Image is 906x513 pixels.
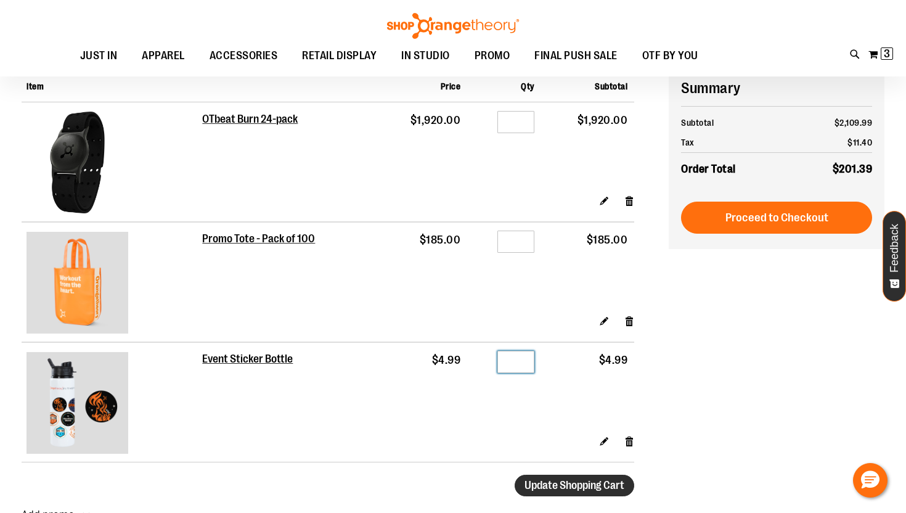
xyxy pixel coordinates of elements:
[522,42,630,70] a: FINAL PUSH SALE
[577,114,628,126] span: $1,920.00
[202,113,299,126] a: OTbeat Burn 24-pack
[681,160,736,178] strong: Order Total
[630,42,711,70] a: OTF BY YOU
[197,42,290,70] a: ACCESSORIES
[302,42,377,70] span: RETAIL DISPLAY
[524,479,624,491] span: Update Shopping Cart
[27,81,44,91] span: Item
[129,42,197,70] a: APPAREL
[27,352,128,454] img: Event Sticker Bottle
[27,232,128,334] img: Promo Tote - Pack of 100
[681,78,872,99] h2: Summary
[27,112,128,213] img: OTbeat Burn 24-pack
[462,42,523,70] a: PROMO
[68,42,130,70] a: JUST IN
[521,81,534,91] span: Qty
[385,13,521,39] img: Shop Orangetheory
[883,211,906,302] button: Feedback - Show survey
[27,232,197,337] a: Promo Tote - Pack of 100
[202,353,293,366] a: Event Sticker Bottle
[420,234,461,246] span: $185.00
[853,463,888,498] button: Hello, have a question? Let’s chat.
[681,202,872,234] button: Proceed to Checkout
[515,475,634,496] button: Update Shopping Cart
[80,42,118,70] span: JUST IN
[410,114,461,126] span: $1,920.00
[587,234,628,246] span: $185.00
[624,194,635,207] a: Remove item
[833,163,873,175] span: $201.39
[847,137,872,147] span: $11.40
[389,42,462,70] a: IN STUDIO
[475,42,510,70] span: PROMO
[624,435,635,448] a: Remove item
[441,81,461,91] span: Price
[889,224,900,273] span: Feedback
[210,42,278,70] span: ACCESSORIES
[432,354,461,366] span: $4.99
[595,81,627,91] span: Subtotal
[534,42,618,70] span: FINAL PUSH SALE
[642,42,698,70] span: OTF BY YOU
[681,133,789,153] th: Tax
[27,112,197,216] a: OTbeat Burn 24-pack
[725,211,828,224] span: Proceed to Checkout
[624,314,635,327] a: Remove item
[290,42,389,70] a: RETAIL DISPLAY
[884,47,890,60] span: 3
[401,42,450,70] span: IN STUDIO
[27,352,197,457] a: Event Sticker Bottle
[681,113,789,133] th: Subtotal
[835,118,873,128] span: $2,109.99
[142,42,185,70] span: APPAREL
[599,354,628,366] span: $4.99
[202,232,316,246] a: Promo Tote - Pack of 100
